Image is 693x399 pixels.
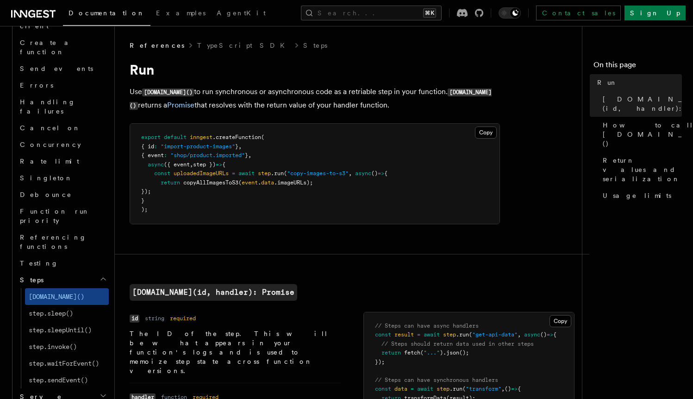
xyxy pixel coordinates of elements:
a: step.waitForEvent() [25,355,109,372]
span: Function run priority [20,208,90,224]
span: step [437,386,450,392]
span: const [375,331,391,338]
span: ( [284,170,287,177]
span: ( [261,134,264,140]
span: Examples [156,9,206,17]
span: .createFunction [212,134,261,140]
span: , [190,161,193,168]
span: "..." [424,349,440,356]
h4: On this page [593,59,682,74]
a: How to call [DOMAIN_NAME]() [599,117,682,152]
a: Handling failures [16,94,109,120]
span: { event [141,152,164,158]
h1: Run [130,61,500,78]
span: = [232,170,235,177]
span: Debounce [20,191,72,198]
span: : [164,152,167,158]
a: Run [593,74,682,91]
code: [DOMAIN_NAME]() [142,89,194,96]
span: Concurrency [20,141,81,148]
button: Steps [16,272,109,288]
dd: string [145,315,164,322]
button: Copy [475,127,497,139]
span: }); [375,359,385,365]
span: await [424,331,440,338]
a: Function run priority [16,203,109,229]
span: async [355,170,371,177]
span: fetch [404,349,420,356]
a: Send events [16,60,109,77]
span: = [411,386,414,392]
span: => [378,170,384,177]
button: Search...⌘K [301,6,442,20]
a: Rate limit [16,153,109,170]
span: inngest [190,134,212,140]
button: Toggle dark mode [499,7,521,19]
span: , [349,170,352,177]
span: "import-product-images" [161,143,235,150]
span: // Steps should return data used in other steps [381,341,534,347]
a: Steps [303,41,327,50]
span: } [235,143,238,150]
span: "transform" [466,386,501,392]
span: Errors [20,82,53,89]
span: step.sendEvent() [29,376,88,384]
kbd: ⌘K [423,8,436,18]
span: // Steps can have async handlers [375,323,479,329]
span: Send events [20,65,93,72]
span: default [164,134,187,140]
span: copyAllImagesToS3 [183,179,238,186]
span: Testing [20,260,58,267]
div: Steps [16,288,109,388]
span: step [258,170,271,177]
a: Sign Up [624,6,686,20]
span: References [130,41,184,50]
a: Create a function [16,34,109,60]
a: Promise [167,101,194,109]
span: . [258,179,261,186]
span: step }) [193,161,216,168]
a: Usage limits [599,187,682,204]
span: event [242,179,258,186]
span: Run [597,78,618,87]
a: Singleton [16,170,109,186]
span: => [511,386,518,392]
span: { [518,386,521,392]
span: const [375,386,391,392]
span: await [417,386,433,392]
span: () [540,331,547,338]
a: Testing [16,255,109,272]
span: step.sleepUntil() [29,326,92,334]
span: uploadedImageURLs [174,170,229,177]
a: AgentKit [211,3,271,25]
span: ( [420,349,424,356]
span: Rate limit [20,158,79,165]
a: Concurrency [16,136,109,153]
span: => [216,161,222,168]
span: async [148,161,164,168]
span: ( [469,331,472,338]
code: [DOMAIN_NAME](id, handler): Promise [130,284,297,301]
span: await [238,170,255,177]
span: { [222,161,225,168]
dd: required [170,315,196,322]
button: Copy [549,315,571,327]
a: Errors [16,77,109,94]
span: } [141,197,144,204]
span: , [238,143,242,150]
a: step.sleep() [25,305,109,322]
span: step [443,331,456,338]
span: return [161,179,180,186]
span: { [384,170,387,177]
span: ( [462,386,466,392]
span: Documentation [69,9,145,17]
span: : [154,143,157,150]
span: const [154,170,170,177]
p: The ID of the step. This will be what appears in your function's logs and is used to memoize step... [130,329,341,375]
span: Handling failures [20,98,75,115]
span: // Steps can have synchronous handlers [375,377,498,383]
span: Referencing functions [20,234,87,250]
span: = [417,331,420,338]
span: export [141,134,161,140]
span: Singleton [20,174,73,182]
